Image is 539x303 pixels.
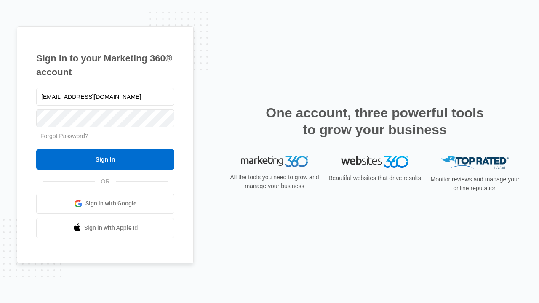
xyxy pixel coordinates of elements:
[36,149,174,170] input: Sign In
[36,194,174,214] a: Sign in with Google
[95,177,116,186] span: OR
[36,51,174,79] h1: Sign in to your Marketing 360® account
[227,173,322,191] p: All the tools you need to grow and manage your business
[263,104,486,138] h2: One account, three powerful tools to grow your business
[441,156,509,170] img: Top Rated Local
[36,218,174,238] a: Sign in with Apple Id
[40,133,88,139] a: Forgot Password?
[241,156,308,167] img: Marketing 360
[428,175,522,193] p: Monitor reviews and manage your online reputation
[85,199,137,208] span: Sign in with Google
[328,174,422,183] p: Beautiful websites that drive results
[36,88,174,106] input: Email
[341,156,408,168] img: Websites 360
[84,223,138,232] span: Sign in with Apple Id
